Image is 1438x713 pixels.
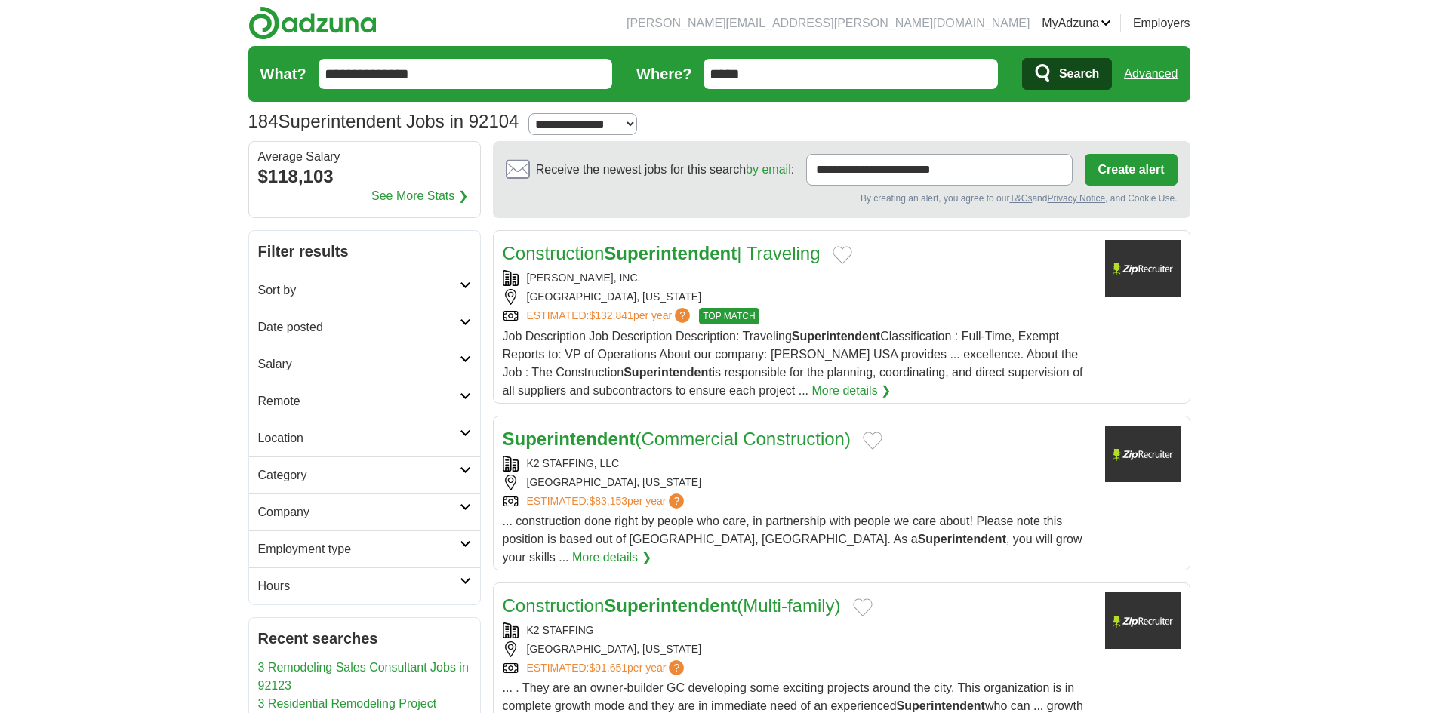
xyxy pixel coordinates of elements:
div: K2 STAFFING [503,622,1093,638]
h2: Salary [258,355,460,373]
h2: Date posted [258,318,460,337]
span: $132,841 [589,309,633,321]
button: Add to favorite jobs [863,432,882,450]
img: Adzuna logo [248,6,377,40]
a: Sort by [249,272,480,309]
div: [GEOGRAPHIC_DATA], [US_STATE] [503,475,1093,490]
a: Category [249,456,480,493]
strong: Superintendent [604,243,737,263]
h2: Company [258,503,460,521]
a: ESTIMATED:$91,651per year? [527,660,688,676]
div: $118,103 [258,163,471,190]
a: Company [249,493,480,530]
button: Search [1022,58,1112,90]
a: See More Stats ❯ [371,187,468,205]
span: $91,651 [589,662,627,674]
a: T&Cs [1009,193,1032,204]
a: More details ❯ [572,549,651,567]
label: Where? [636,63,691,85]
strong: Superintendent [624,366,712,379]
a: by email [746,163,791,176]
a: Employers [1133,14,1190,32]
a: Date posted [249,309,480,346]
a: Remote [249,383,480,420]
a: Advanced [1124,59,1178,89]
span: Receive the newest jobs for this search : [536,161,794,179]
div: [GEOGRAPHIC_DATA], [US_STATE] [503,289,1093,305]
img: Company logo [1105,240,1181,297]
a: Hours [249,567,480,604]
div: Average Salary [258,151,471,163]
div: [PERSON_NAME], INC. [503,270,1093,286]
a: ConstructionSuperintendent(Multi-family) [503,595,841,616]
strong: Superintendent [503,429,636,449]
img: Company logo [1105,592,1181,649]
h2: Remote [258,392,460,410]
h2: Filter results [249,231,480,272]
img: Company logo [1105,426,1181,482]
h2: Location [258,429,460,447]
h1: Superintendent Jobs in 92104 [248,111,519,131]
span: ? [675,308,690,323]
strong: Superintendent [604,595,737,616]
div: [GEOGRAPHIC_DATA], [US_STATE] [503,641,1093,657]
button: Create alert [1085,154,1177,186]
h2: Hours [258,577,460,595]
a: Employment type [249,530,480,567]
button: Add to favorite jobs [853,598,873,616]
label: What? [260,63,306,85]
span: Job Description Job Description Description: Traveling Classification : Full-Time, Exempt Reports... [503,330,1083,397]
a: Superintendent(Commercial Construction) [503,429,851,449]
h2: Employment type [258,540,460,558]
a: More details ❯ [812,382,891,400]
a: ESTIMATED:$132,841per year? [527,308,694,324]
span: ? [669,493,684,509]
strong: Superintendent [897,699,985,712]
a: Privacy Notice [1047,193,1105,204]
span: Search [1059,59,1099,89]
strong: Superintendent [918,533,1006,546]
span: ? [669,660,684,675]
span: TOP MATCH [699,308,759,324]
span: 184 [248,108,279,135]
h2: Category [258,466,460,484]
span: ... construction done right by people who care, in partnership with people we care about! Please ... [503,515,1082,564]
li: [PERSON_NAME][EMAIL_ADDRESS][PERSON_NAME][DOMAIN_NAME] [627,14,1030,32]
h2: Sort by [258,281,460,300]
a: Salary [249,346,480,383]
span: $83,153 [589,495,627,507]
a: 3 Remodeling Sales Consultant Jobs in 92123 [258,661,469,692]
strong: Superintendent [792,330,880,343]
div: By creating an alert, you agree to our and , and Cookie Use. [506,192,1178,205]
h2: Recent searches [258,627,471,650]
button: Add to favorite jobs [833,246,852,264]
div: K2 STAFFING, LLC [503,456,1093,472]
a: ConstructionSuperintendent| Traveling [503,243,821,263]
a: ESTIMATED:$83,153per year? [527,493,688,509]
a: MyAdzuna [1042,14,1111,32]
a: Location [249,420,480,456]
